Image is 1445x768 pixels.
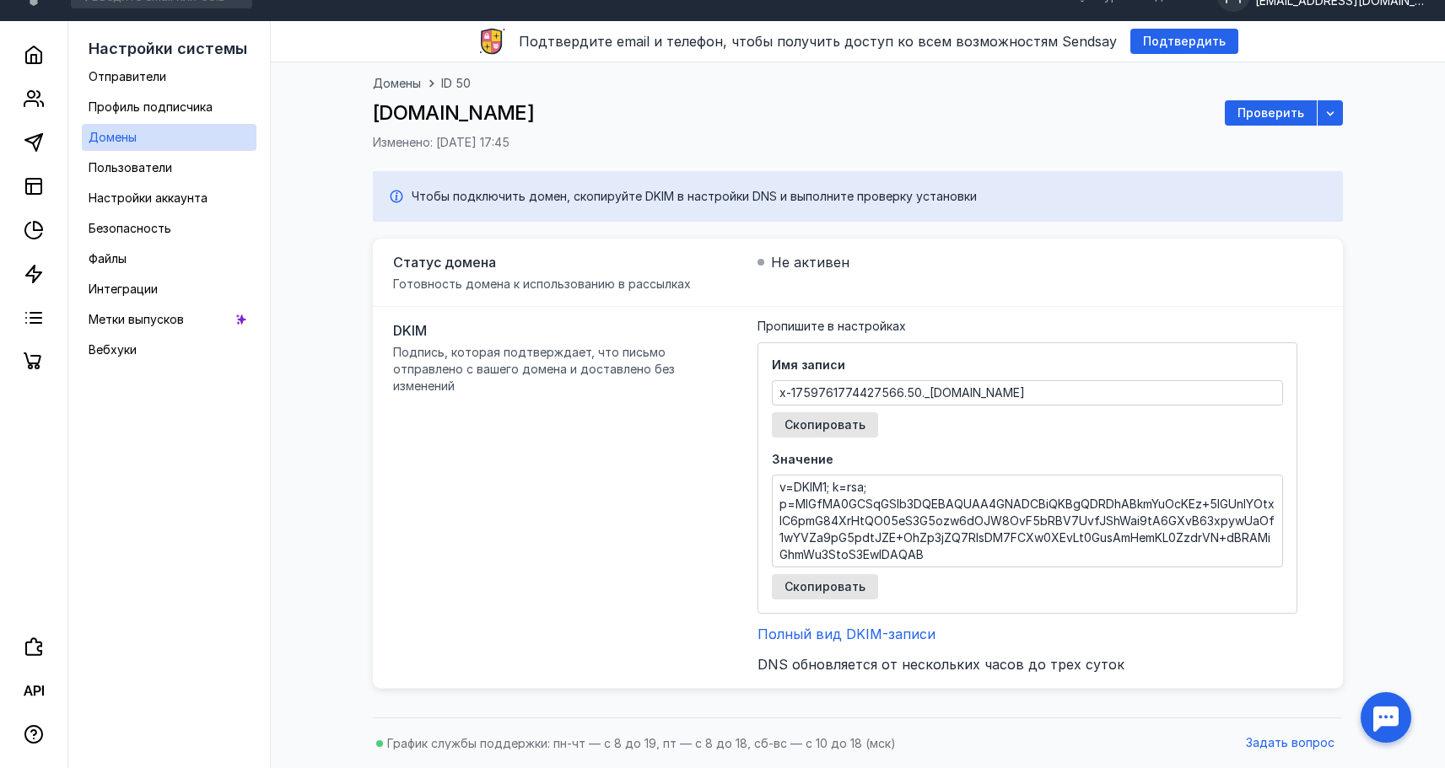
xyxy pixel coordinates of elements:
span: Настройки аккаунта [89,191,208,205]
div: Пропишите в настройках [758,320,1113,332]
a: Настройки аккаунта [82,185,256,212]
span: Подтвердите email и телефон, чтобы получить доступ ко всем возможностям Sendsay [519,33,1117,50]
span: Настройки системы [89,40,247,57]
span: Профиль подписчика [89,99,213,114]
span: Скопировать [785,418,865,432]
button: Проверить [1225,100,1317,126]
span: Готовность домена к использованию в рассылках [393,277,691,291]
div: Чтобы подключить домен, скопируйте DKIM в настройки DNS и выполните проверку установки [412,188,1326,205]
span: Задать вопрос [1246,736,1334,750]
span: DNS обновляется от нескольких часов до трех суток [758,654,1124,674]
a: Метки выпусков [82,306,256,333]
span: DKIM [393,322,427,339]
span: Скопировать [785,580,865,594]
span: Пользователи [89,160,172,175]
span: [DOMAIN_NAME] [373,100,534,125]
span: Вебхуки [89,342,137,357]
span: ID 50 [441,75,471,92]
span: Домены [373,76,421,90]
a: Файлы [82,245,256,272]
span: Домены [89,130,137,144]
span: Подтвердить [1143,35,1226,49]
span: Отправители [89,69,166,83]
a: Домены [82,124,256,151]
a: Профиль подписчика [82,94,256,121]
a: Вебхуки [82,336,256,363]
textarea: v=DKIM1; k=rsa; p=MIGfMA0GCSqGSIb3DQEBAQUAA4GNADCBiQKBgQDRDhABkmYuOcKEz+5lGUnIYOtxlC6pmG84XrHtQO0... [773,475,1282,567]
button: Полный вид DKIM-записи [758,626,935,642]
span: Файлы [89,251,127,266]
a: Безопасность [82,215,256,242]
a: Пользователи [82,154,256,181]
span: Метки выпусков [89,312,184,326]
span: Интеграции [89,282,158,296]
span: Значение [772,451,1283,468]
span: Имя записи [772,357,1283,373]
a: Отправители [82,63,256,90]
span: Изменено: [DATE] 17:45 [373,134,510,151]
button: Скопировать [772,412,878,438]
span: Статус домена [393,254,496,271]
span: Безопасность [89,221,171,235]
button: Подтвердить [1130,29,1238,54]
span: Проверить [1237,106,1304,121]
a: Домены [373,75,421,92]
span: Подпись, которая подтверждает, что письмо отправлено с вашего домена и доставлено без изменений [393,345,675,393]
a: Интеграции [82,276,256,303]
textarea: x-1759761774427566.50._[DOMAIN_NAME] [773,381,1282,405]
button: Задать вопрос [1237,731,1343,756]
span: График службы поддержки: пн-чт — с 8 до 19, пт — с 8 до 18, сб-вс — с 10 до 18 (мск) [387,736,896,750]
button: Скопировать [772,574,878,599]
span: Не активен [771,252,849,272]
